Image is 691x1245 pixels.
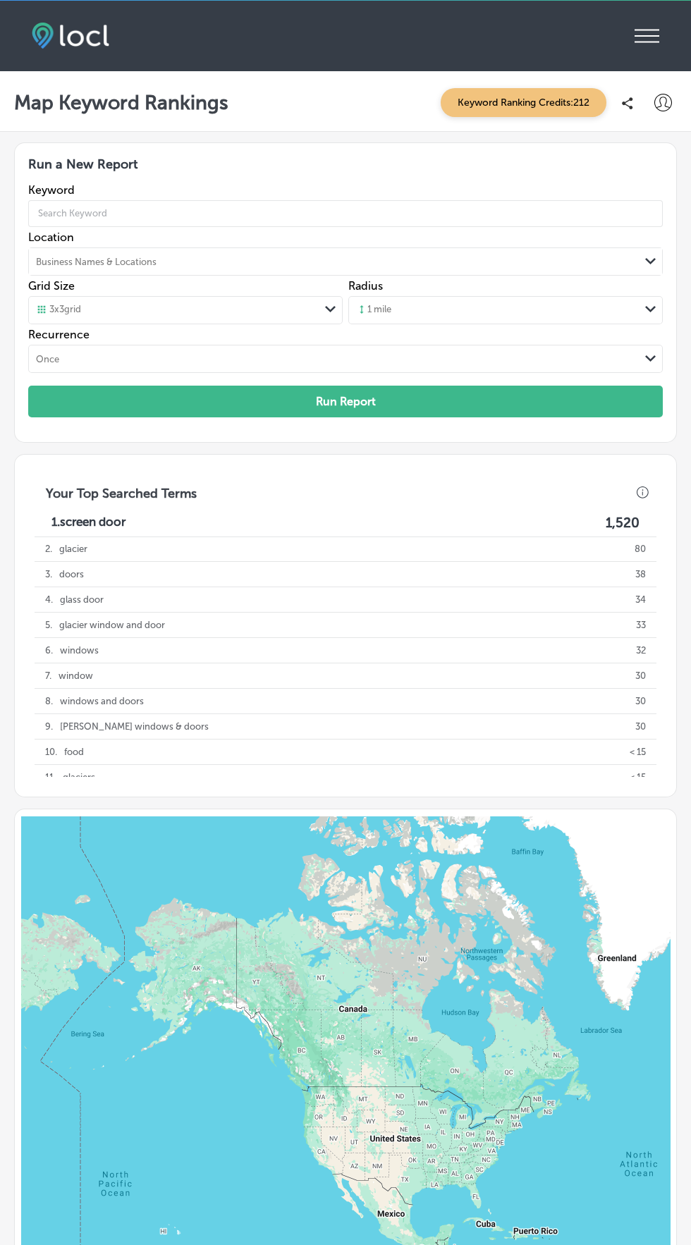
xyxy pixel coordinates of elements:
[635,587,646,612] p: 34
[630,765,646,790] p: < 15
[636,638,646,663] p: 32
[36,353,59,364] div: Once
[635,536,646,561] p: 80
[51,515,126,531] p: 1. screen door
[45,587,53,612] p: 4 .
[45,536,52,561] p: 2 .
[36,256,157,266] div: Business Names & Locations
[14,91,228,114] p: Map Keyword Rankings
[59,663,93,688] p: window
[64,740,84,764] p: food
[59,613,165,637] p: glacier window and door
[45,765,56,790] p: 11 .
[441,88,606,117] span: Keyword Ranking Credits: 212
[630,740,646,764] p: < 15
[348,279,383,293] label: Radius
[60,638,99,663] p: windows
[636,613,646,637] p: 33
[60,714,209,739] p: [PERSON_NAME] windows & doors
[45,562,52,587] p: 3 .
[35,474,208,505] h3: Your Top Searched Terms
[28,386,663,417] button: Run Report
[356,304,391,317] div: 1 mile
[45,613,52,637] p: 5 .
[635,663,646,688] p: 30
[45,638,53,663] p: 6 .
[59,536,87,561] p: glacier
[60,689,144,713] p: windows and doors
[28,194,663,233] input: Search Keyword
[45,740,57,764] p: 10 .
[59,562,84,587] p: doors
[635,562,646,587] p: 38
[45,689,53,713] p: 8 .
[635,689,646,713] p: 30
[32,23,109,49] img: fda3e92497d09a02dc62c9cd864e3231.png
[36,304,81,317] div: 3 x 3 grid
[635,714,646,739] p: 30
[60,587,104,612] p: glass door
[45,663,51,688] p: 7 .
[28,183,663,197] label: Keyword
[606,515,640,531] label: 1,520
[28,279,75,293] label: Grid Size
[63,765,95,790] p: glaciers
[45,714,53,739] p: 9 .
[28,157,663,183] h3: Run a New Report
[28,231,663,244] label: Location
[28,328,663,341] label: Recurrence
